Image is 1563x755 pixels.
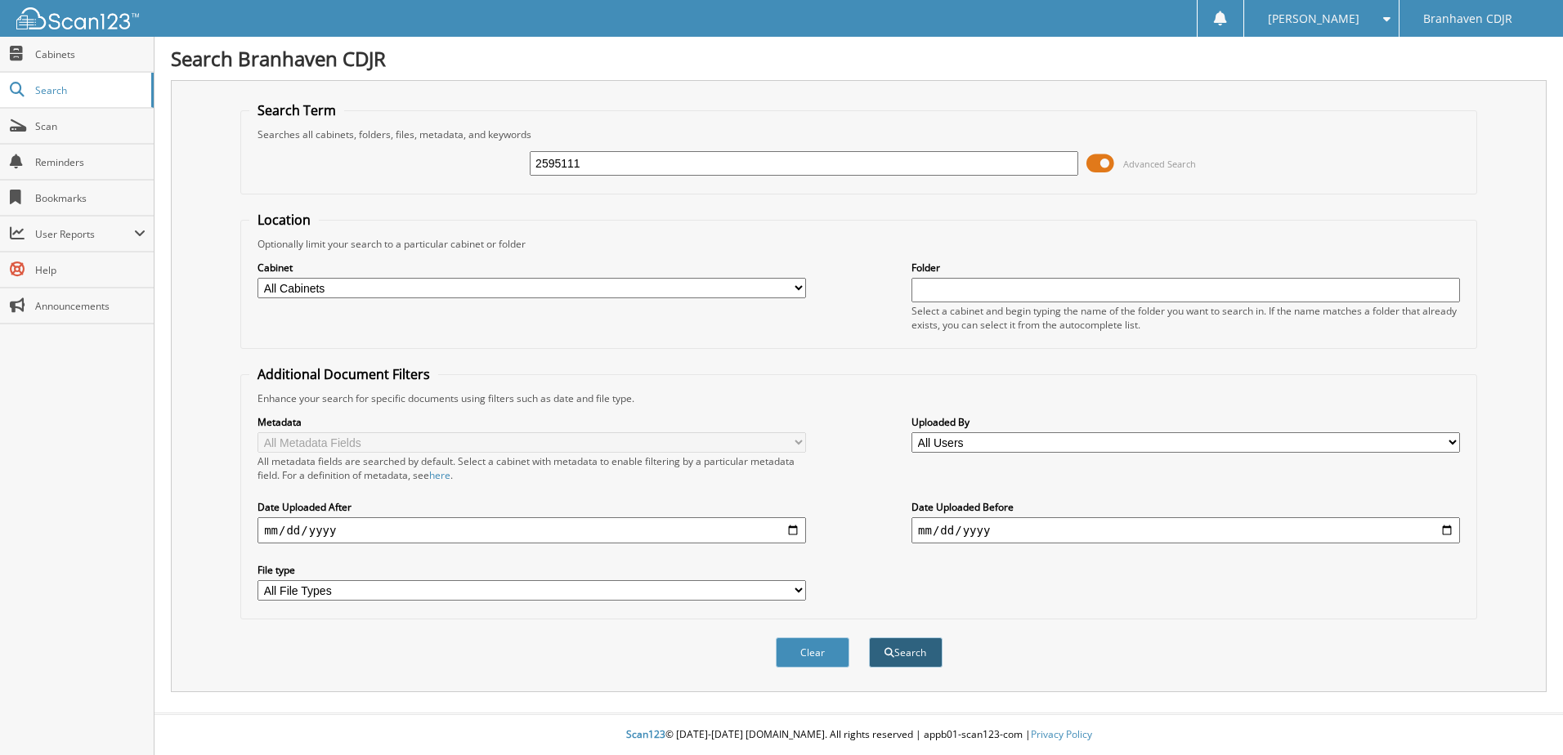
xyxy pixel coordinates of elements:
[249,237,1468,251] div: Optionally limit your search to a particular cabinet or folder
[35,299,146,313] span: Announcements
[776,637,849,668] button: Clear
[35,47,146,61] span: Cabinets
[258,517,806,543] input: start
[869,637,943,668] button: Search
[1031,727,1092,741] a: Privacy Policy
[35,191,146,205] span: Bookmarks
[258,415,806,429] label: Metadata
[249,365,438,383] legend: Additional Document Filters
[35,227,134,241] span: User Reports
[35,119,146,133] span: Scan
[429,468,450,482] a: here
[35,155,146,169] span: Reminders
[911,500,1460,514] label: Date Uploaded Before
[258,500,806,514] label: Date Uploaded After
[249,127,1468,141] div: Searches all cabinets, folders, files, metadata, and keywords
[911,517,1460,543] input: end
[249,101,344,119] legend: Search Term
[1123,158,1196,170] span: Advanced Search
[626,727,665,741] span: Scan123
[249,391,1468,405] div: Enhance your search for specific documents using filters such as date and file type.
[258,454,806,482] div: All metadata fields are searched by default. Select a cabinet with metadata to enable filtering b...
[1423,14,1512,24] span: Branhaven CDJR
[911,415,1460,429] label: Uploaded By
[16,7,139,29] img: scan123-logo-white.svg
[171,45,1547,72] h1: Search Branhaven CDJR
[258,563,806,577] label: File type
[35,263,146,277] span: Help
[249,211,319,229] legend: Location
[155,715,1563,755] div: © [DATE]-[DATE] [DOMAIN_NAME]. All rights reserved | appb01-scan123-com |
[911,304,1460,332] div: Select a cabinet and begin typing the name of the folder you want to search in. If the name match...
[35,83,143,97] span: Search
[1268,14,1359,24] span: [PERSON_NAME]
[911,261,1460,275] label: Folder
[258,261,806,275] label: Cabinet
